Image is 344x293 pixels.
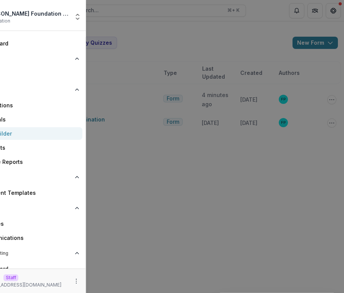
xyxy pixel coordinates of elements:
[72,277,81,286] button: More
[72,9,83,24] button: Open entity switcher
[3,274,18,281] p: Staff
